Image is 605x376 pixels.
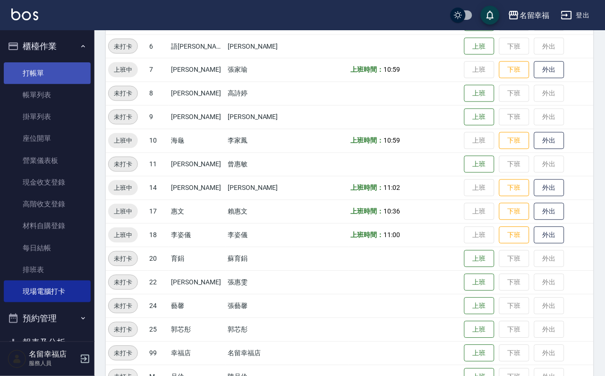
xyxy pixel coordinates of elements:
a: 材料自購登錄 [4,215,91,237]
a: 每日結帳 [4,237,91,259]
span: 上班中 [108,183,138,193]
td: [PERSON_NAME] [169,176,225,200]
td: 25 [147,318,169,342]
td: 14 [147,176,169,200]
td: 高詩婷 [225,82,291,105]
span: 上班中 [108,231,138,240]
button: 上班 [464,321,494,339]
button: 上班 [464,250,494,268]
a: 現場電腦打卡 [4,281,91,302]
td: 99 [147,342,169,365]
button: 下班 [499,179,529,197]
td: 18 [147,223,169,247]
span: 未打卡 [109,301,137,311]
span: 上班中 [108,136,138,146]
button: 外出 [534,61,564,79]
b: 上班時間： [351,208,384,215]
td: 郭芯彤 [225,318,291,342]
td: [PERSON_NAME] [169,271,225,294]
span: 未打卡 [109,325,137,335]
td: [PERSON_NAME] [169,105,225,129]
td: [PERSON_NAME] [169,58,225,82]
td: [PERSON_NAME] [225,105,291,129]
td: 幸福店 [169,342,225,365]
p: 服務人員 [29,359,77,368]
a: 排班表 [4,259,91,281]
td: 李姿儀 [169,223,225,247]
td: 20 [147,247,169,271]
span: 10:59 [383,66,400,74]
td: 7 [147,58,169,82]
button: 下班 [499,203,529,221]
td: 語[PERSON_NAME] [169,34,225,58]
button: 上班 [464,345,494,362]
button: 名留幸福 [504,6,554,25]
span: 未打卡 [109,349,137,359]
button: 外出 [534,132,564,150]
td: 24 [147,294,169,318]
td: 郭芯彤 [169,318,225,342]
td: 李姿儀 [225,223,291,247]
td: 10 [147,129,169,153]
button: 櫃檯作業 [4,34,91,59]
button: 上班 [464,274,494,291]
div: 名留幸福 [520,9,550,21]
img: Person [8,350,26,368]
td: 藝馨 [169,294,225,318]
button: 上班 [464,85,494,103]
td: 張家瑜 [225,58,291,82]
button: 上班 [464,156,494,173]
td: [PERSON_NAME] [225,176,291,200]
a: 座位開單 [4,128,91,149]
span: 10:59 [383,137,400,145]
button: 外出 [534,227,564,244]
td: 張藝馨 [225,294,291,318]
td: 李家鳳 [225,129,291,153]
a: 帳單列表 [4,84,91,106]
button: 上班 [464,109,494,126]
td: 6 [147,34,169,58]
button: 報表及分析 [4,331,91,355]
button: 外出 [534,203,564,221]
button: 登出 [557,7,594,24]
button: save [481,6,500,25]
td: 17 [147,200,169,223]
td: [PERSON_NAME] [169,82,225,105]
img: Logo [11,9,38,20]
td: 張惠雯 [225,271,291,294]
td: 9 [147,105,169,129]
td: 8 [147,82,169,105]
b: 上班時間： [351,66,384,74]
a: 打帳單 [4,62,91,84]
td: [PERSON_NAME] [169,153,225,176]
span: 上班中 [108,207,138,217]
span: 未打卡 [109,112,137,122]
span: 未打卡 [109,42,137,51]
a: 掛單列表 [4,106,91,128]
button: 外出 [534,179,564,197]
td: 名留幸福店 [225,342,291,365]
span: 未打卡 [109,89,137,99]
a: 高階收支登錄 [4,193,91,215]
button: 下班 [499,61,529,79]
td: 海龜 [169,129,225,153]
b: 上班時間： [351,137,384,145]
span: 11:02 [383,184,400,192]
span: 未打卡 [109,254,137,264]
button: 預約管理 [4,306,91,331]
span: 未打卡 [109,160,137,170]
button: 下班 [499,227,529,244]
span: 上班中 [108,65,138,75]
td: 育鋗 [169,247,225,271]
span: 10:36 [383,208,400,215]
button: 上班 [464,38,494,55]
span: 未打卡 [109,278,137,288]
td: [PERSON_NAME] [225,34,291,58]
td: 蘇育鋗 [225,247,291,271]
button: 下班 [499,132,529,150]
td: 11 [147,153,169,176]
td: 曾惠敏 [225,153,291,176]
b: 上班時間： [351,231,384,239]
a: 營業儀表板 [4,150,91,171]
td: 賴惠文 [225,200,291,223]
